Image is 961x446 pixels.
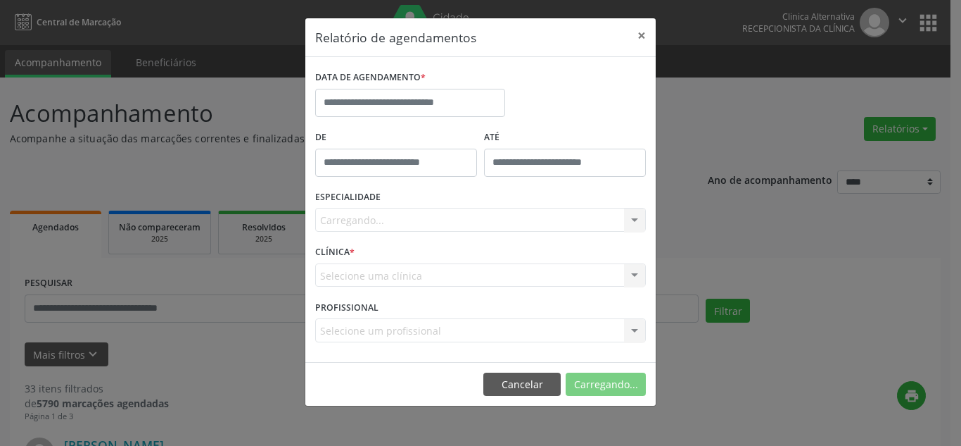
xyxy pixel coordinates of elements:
[315,127,477,149] label: De
[484,127,646,149] label: ATÉ
[566,373,646,397] button: Carregando...
[315,67,426,89] label: DATA DE AGENDAMENTO
[315,28,476,47] h5: Relatório de agendamentos
[483,373,561,397] button: Cancelar
[628,18,656,53] button: Close
[315,187,381,209] label: ESPECIALIDADE
[315,242,355,264] label: CLÍNICA
[315,297,378,318] label: PROFISSIONAL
